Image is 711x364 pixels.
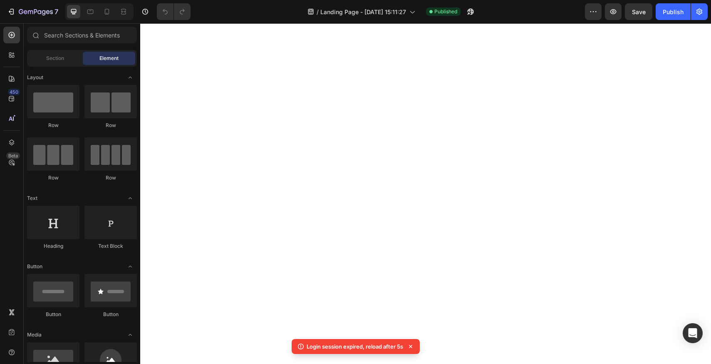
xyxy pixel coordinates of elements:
[27,74,43,81] span: Layout
[317,7,319,16] span: /
[625,3,652,20] button: Save
[124,328,137,342] span: Toggle open
[434,8,457,15] span: Published
[46,55,64,62] span: Section
[99,55,119,62] span: Element
[157,3,191,20] div: Undo/Redo
[8,89,20,95] div: 450
[84,122,137,129] div: Row
[27,263,42,270] span: Button
[632,8,646,15] span: Save
[27,27,137,43] input: Search Sections & Elements
[307,342,403,351] p: Login session expired, reload after 5s
[320,7,406,16] span: Landing Page - [DATE] 15:11:27
[6,152,20,159] div: Beta
[27,194,37,202] span: Text
[84,242,137,250] div: Text Block
[27,311,79,318] div: Button
[124,260,137,273] span: Toggle open
[84,311,137,318] div: Button
[124,192,137,205] span: Toggle open
[27,242,79,250] div: Heading
[663,7,684,16] div: Publish
[124,71,137,84] span: Toggle open
[27,331,42,339] span: Media
[140,23,711,364] iframe: Design area
[27,174,79,182] div: Row
[55,7,58,17] p: 7
[683,323,703,343] div: Open Intercom Messenger
[3,3,62,20] button: 7
[84,174,137,182] div: Row
[656,3,691,20] button: Publish
[27,122,79,129] div: Row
